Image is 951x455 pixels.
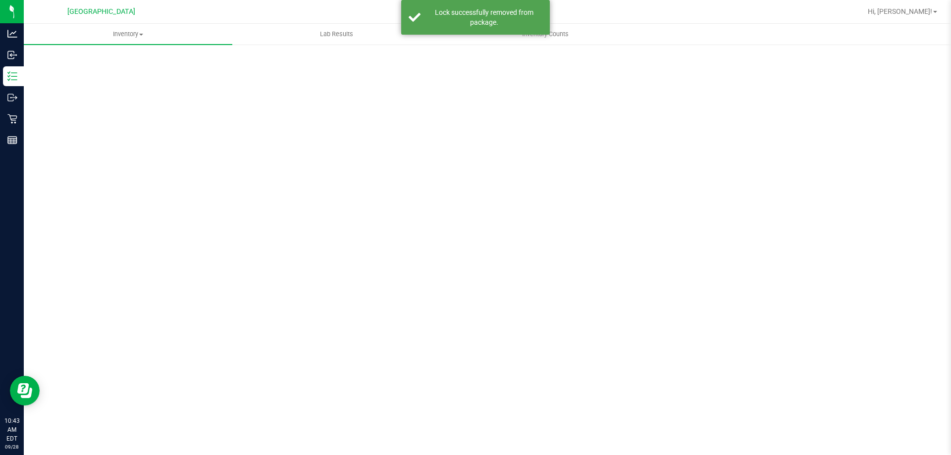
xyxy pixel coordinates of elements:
[7,50,17,60] inline-svg: Inbound
[10,376,40,405] iframe: Resource center
[7,114,17,124] inline-svg: Retail
[307,30,367,39] span: Lab Results
[232,24,441,45] a: Lab Results
[4,443,19,451] p: 09/28
[4,416,19,443] p: 10:43 AM EDT
[7,135,17,145] inline-svg: Reports
[426,7,542,27] div: Lock successfully removed from package.
[7,29,17,39] inline-svg: Analytics
[868,7,932,15] span: Hi, [PERSON_NAME]!
[7,71,17,81] inline-svg: Inventory
[24,30,232,39] span: Inventory
[7,93,17,102] inline-svg: Outbound
[24,24,232,45] a: Inventory
[67,7,135,16] span: [GEOGRAPHIC_DATA]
